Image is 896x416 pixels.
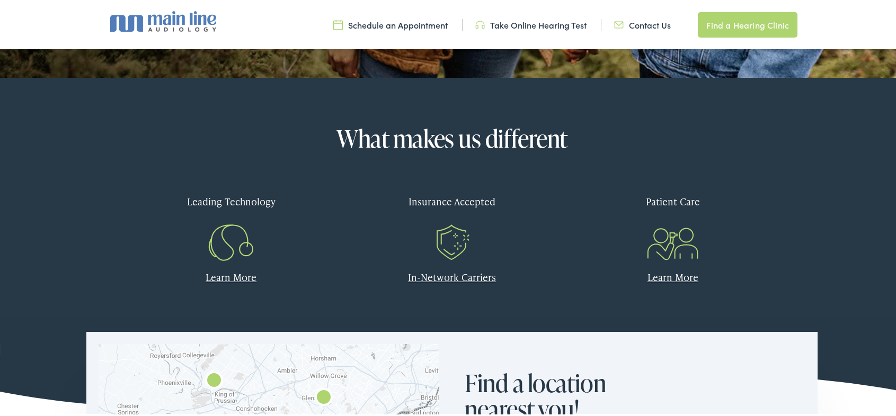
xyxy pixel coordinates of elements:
[311,384,336,410] div: Main Line Audiology &#8211; Jenkintown
[698,11,797,36] a: Find a Hearing Clinic
[333,17,448,29] a: Schedule an Appointment
[570,184,775,215] div: Patient Care
[570,184,775,247] a: Patient Care
[647,269,698,282] a: Learn More
[102,10,216,30] img: Main Line Audiology
[475,17,587,29] a: Take Online Hearing Test
[408,269,496,282] a: In-Network Carriers
[350,184,555,215] div: Insurance Accepted
[206,269,256,282] a: Learn More
[614,17,671,29] a: Contact Us
[129,184,334,215] div: Leading Technology
[129,184,334,247] a: Leading Technology
[350,184,555,247] a: Insurance Accepted
[102,5,224,37] a: Main Line Audiology
[201,367,227,393] div: Main Line Audiology &#8211; Audubon
[129,124,775,150] h2: What makes us different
